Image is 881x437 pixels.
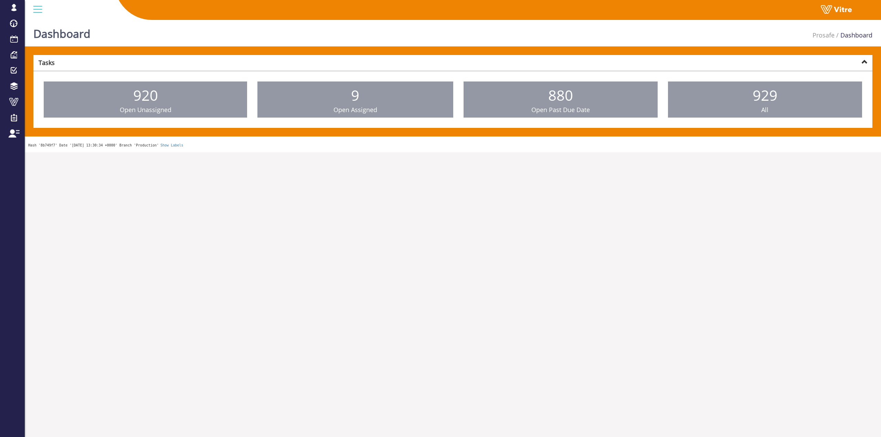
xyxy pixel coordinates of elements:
[33,17,91,46] h1: Dashboard
[531,106,590,114] span: Open Past Due Date
[257,81,453,118] a: 9 Open Assigned
[333,106,377,114] span: Open Assigned
[133,85,158,105] span: 920
[761,106,768,114] span: All
[464,81,658,118] a: 880 Open Past Due Date
[548,85,573,105] span: 880
[813,31,835,39] a: Prosafe
[351,85,359,105] span: 9
[668,81,862,118] a: 929 All
[120,106,171,114] span: Open Unassigned
[44,81,247,118] a: 920 Open Unassigned
[160,143,183,147] a: Show Labels
[753,85,777,105] span: 929
[39,58,55,67] strong: Tasks
[835,31,872,40] li: Dashboard
[28,143,159,147] span: Hash '8b749f7' Date '[DATE] 13:30:34 +0000' Branch 'Production'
